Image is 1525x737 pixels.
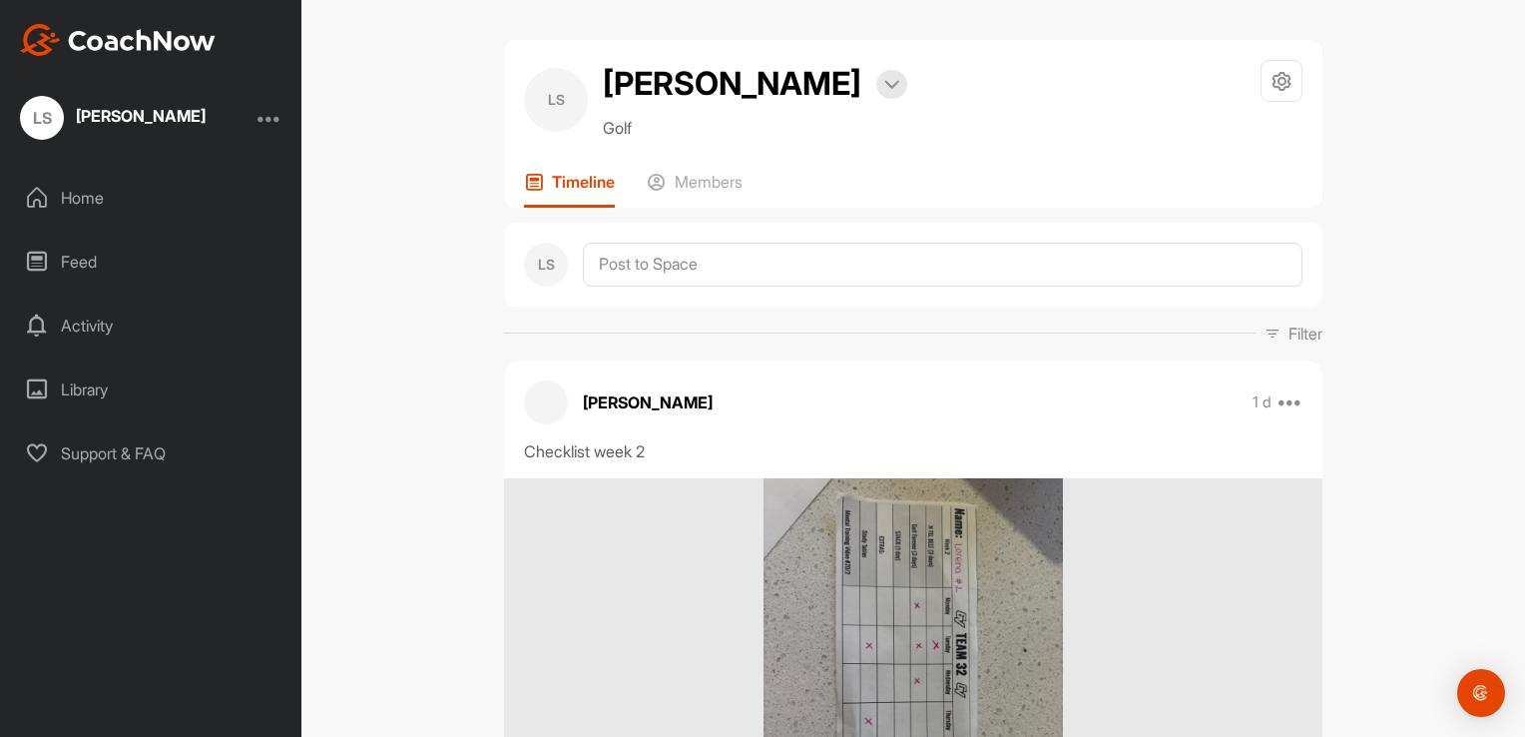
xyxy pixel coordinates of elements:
[20,96,64,140] div: LS
[583,390,713,414] p: [PERSON_NAME]
[11,237,292,287] div: Feed
[603,116,907,140] p: Golf
[552,172,615,192] p: Timeline
[1288,322,1322,346] p: Filter
[524,439,1302,463] div: Checklist week 2
[20,24,216,56] img: CoachNow
[1457,669,1505,717] div: Open Intercom Messenger
[11,428,292,478] div: Support & FAQ
[603,60,861,108] h2: [PERSON_NAME]
[1253,392,1271,412] p: 1 d
[884,80,899,90] img: arrow-down
[675,172,743,192] p: Members
[524,68,588,132] div: LS
[11,173,292,223] div: Home
[11,365,292,414] div: Library
[76,108,206,124] div: [PERSON_NAME]
[524,243,568,287] div: LS
[11,301,292,351] div: Activity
